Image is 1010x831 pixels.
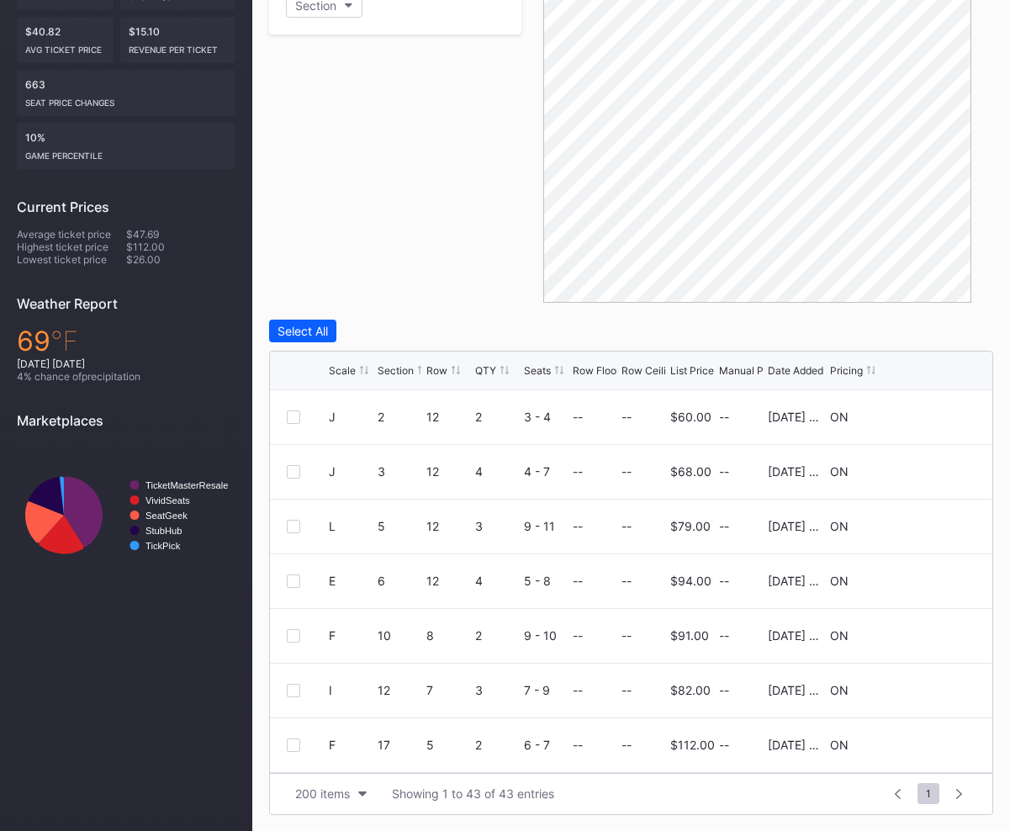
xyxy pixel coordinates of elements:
div: $82.00 [670,683,711,697]
div: E [329,574,336,588]
div: $94.00 [670,574,711,588]
div: 12 [426,464,471,479]
div: ON [830,683,849,697]
div: L [329,519,336,533]
div: -- [719,410,764,424]
div: -- [621,519,632,533]
div: -- [719,574,764,588]
div: List Price [670,364,714,377]
div: 8 [426,628,471,643]
div: 200 items [295,786,350,801]
text: TicketMasterResale [145,480,228,490]
div: -- [573,683,583,697]
div: -- [719,464,764,479]
div: 10% [17,123,235,169]
div: 6 - 7 [524,738,568,752]
div: Seats [524,364,551,377]
div: J [329,410,336,424]
div: ON [830,410,849,424]
div: $112.00 [670,738,715,752]
div: 5 [378,519,422,533]
div: Average ticket price [17,228,126,241]
div: 10 [378,628,422,643]
div: 2 [475,628,520,643]
div: ON [830,519,849,533]
div: 69 [17,325,235,357]
div: Lowest ticket price [17,253,126,266]
div: [DATE] 2:25PM [768,574,826,588]
div: -- [719,628,764,643]
div: 12 [426,410,471,424]
div: $40.82 [17,17,114,63]
div: [DATE] [DATE] [17,357,235,370]
div: I [329,683,332,697]
text: VividSeats [145,495,190,505]
div: -- [621,628,632,643]
div: ON [830,628,849,643]
div: $112.00 [126,241,235,253]
div: $15.10 [120,17,236,63]
div: Scale [329,364,356,377]
div: [DATE] 2:25PM [768,519,826,533]
div: Weather Report [17,295,235,312]
div: Pricing [830,364,863,377]
div: -- [719,519,764,533]
button: Select All [269,320,336,342]
div: [DATE] 2:25PM [768,738,826,752]
div: 9 - 11 [524,519,568,533]
span: 1 [917,783,939,804]
div: [DATE] 2:25PM [768,464,826,479]
div: 4 % chance of precipitation [17,370,235,383]
div: -- [573,574,583,588]
div: [DATE] 2:25PM [768,410,826,424]
div: Select All [278,324,328,338]
div: 2 [475,738,520,752]
div: [DATE] 2:25PM [768,628,826,643]
div: seat price changes [25,91,227,108]
div: 12 [426,574,471,588]
div: 7 - 9 [524,683,568,697]
div: 7 [426,683,471,697]
div: ON [830,464,849,479]
div: -- [621,410,632,424]
div: -- [621,464,632,479]
div: 3 [378,464,422,479]
div: [DATE] 2:25PM [768,683,826,697]
div: Date Added [768,364,823,377]
div: Revenue per ticket [129,38,228,55]
div: 2 [378,410,422,424]
text: SeatGeek [145,511,188,521]
text: TickPick [145,541,181,551]
div: 17 [378,738,422,752]
div: Current Prices [17,198,235,215]
div: $26.00 [126,253,235,266]
div: Section [378,364,414,377]
div: $79.00 [670,519,711,533]
div: 5 [426,738,471,752]
div: -- [621,574,632,588]
div: -- [573,628,583,643]
div: 4 - 7 [524,464,568,479]
div: -- [621,738,632,752]
div: 12 [426,519,471,533]
div: ON [830,574,849,588]
div: QTY [475,364,496,377]
div: Manual Price [719,364,781,377]
div: Marketplaces [17,412,235,429]
div: 5 - 8 [524,574,568,588]
button: 200 items [287,782,375,805]
div: ON [830,738,849,752]
div: 3 [475,519,520,533]
div: -- [573,464,583,479]
div: -- [573,519,583,533]
div: $60.00 [670,410,711,424]
div: 6 [378,574,422,588]
div: -- [573,738,583,752]
div: $68.00 [670,464,711,479]
div: Game percentile [25,144,227,161]
span: ℉ [50,325,78,357]
div: Row Floor [573,364,620,377]
div: 4 [475,574,520,588]
div: -- [621,683,632,697]
div: Showing 1 to 43 of 43 entries [392,786,554,801]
